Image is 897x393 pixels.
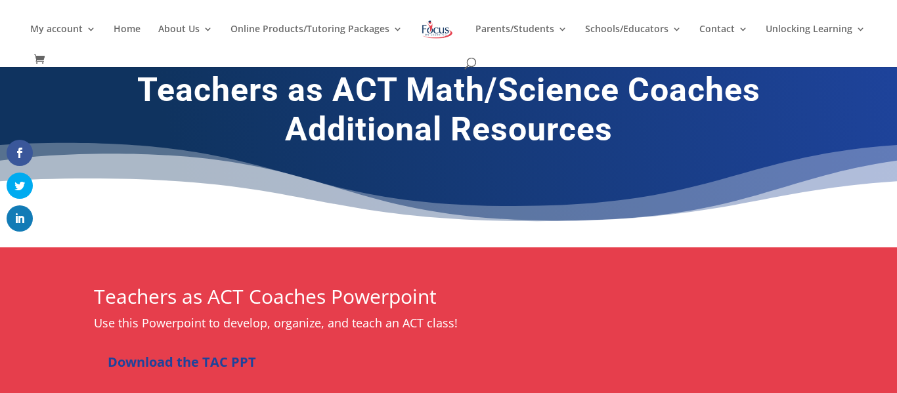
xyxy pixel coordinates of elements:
[699,24,748,55] a: Contact
[766,24,865,55] a: Unlocking Learning
[94,287,797,313] h1: Teachers as ACT Coaches Powerpoint
[30,24,96,55] a: My account
[230,24,403,55] a: Online Products/Tutoring Packages
[585,24,682,55] a: Schools/Educators
[158,24,213,55] a: About Us
[94,70,803,155] h1: Teachers as ACT Math/Science Coaches Additional Resources
[94,346,270,378] a: Download the TAC PPT
[420,18,454,41] img: Focus on Learning
[114,24,141,55] a: Home
[475,24,567,55] a: Parents/Students
[94,313,797,333] p: Use this Powerpoint to develop, organize, and teach an ACT class!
